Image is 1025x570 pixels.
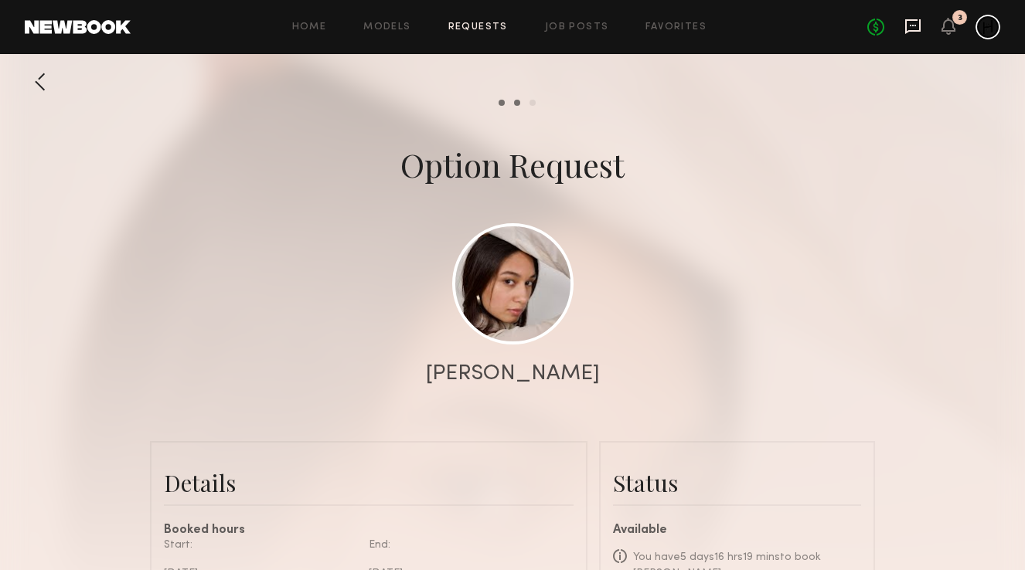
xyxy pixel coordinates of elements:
div: Booked hours [164,524,574,537]
a: Favorites [645,22,707,32]
div: Details [164,467,574,498]
div: Start: [164,537,357,553]
div: [PERSON_NAME] [426,363,600,385]
a: Models [363,22,410,32]
a: Home [292,22,327,32]
div: 3 [958,14,962,22]
div: Option Request [400,143,625,186]
a: Requests [448,22,508,32]
div: Status [613,467,861,498]
div: Available [613,524,861,537]
div: End: [369,537,562,553]
a: Job Posts [545,22,609,32]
